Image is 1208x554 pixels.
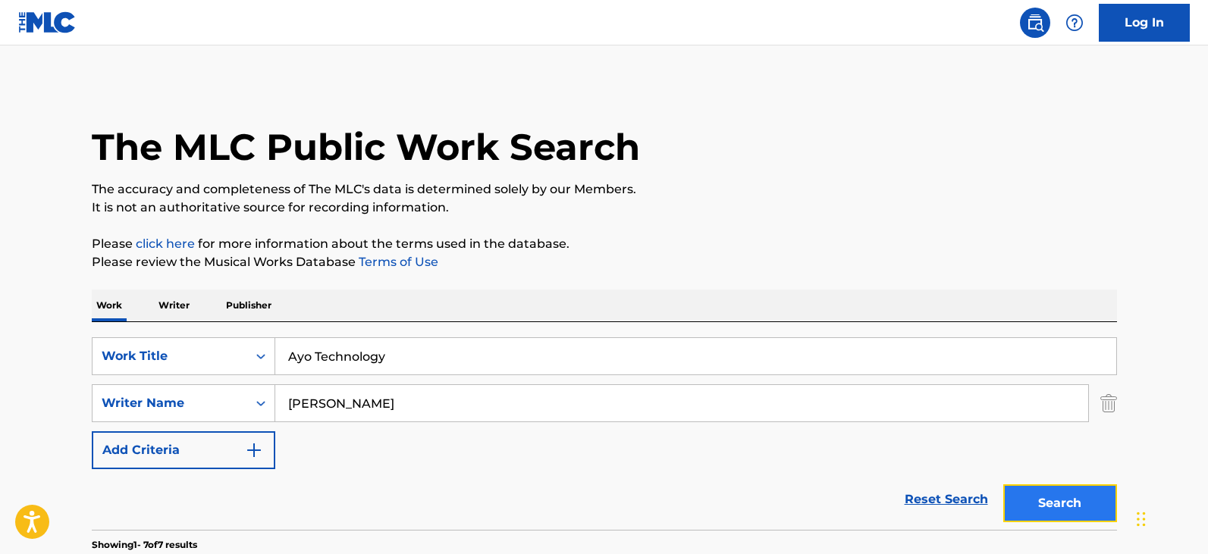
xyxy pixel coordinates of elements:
[1100,384,1117,422] img: Delete Criterion
[18,11,77,33] img: MLC Logo
[92,337,1117,530] form: Search Form
[1026,14,1044,32] img: search
[1137,496,1146,542] div: Drag
[92,180,1117,199] p: The accuracy and completeness of The MLC's data is determined solely by our Members.
[92,235,1117,253] p: Please for more information about the terms used in the database.
[102,347,238,365] div: Work Title
[356,255,438,269] a: Terms of Use
[92,290,127,321] p: Work
[1003,484,1117,522] button: Search
[92,431,275,469] button: Add Criteria
[136,236,195,251] a: click here
[92,124,640,170] h1: The MLC Public Work Search
[102,394,238,412] div: Writer Name
[1020,8,1050,38] a: Public Search
[154,290,194,321] p: Writer
[92,199,1117,217] p: It is not an authoritative source for recording information.
[1099,4,1190,42] a: Log In
[221,290,276,321] p: Publisher
[92,538,197,552] p: Showing 1 - 7 of 7 results
[1059,8,1090,38] div: Help
[897,483,996,516] a: Reset Search
[92,253,1117,271] p: Please review the Musical Works Database
[1065,14,1084,32] img: help
[245,441,263,459] img: 9d2ae6d4665cec9f34b9.svg
[1132,481,1208,554] iframe: Chat Widget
